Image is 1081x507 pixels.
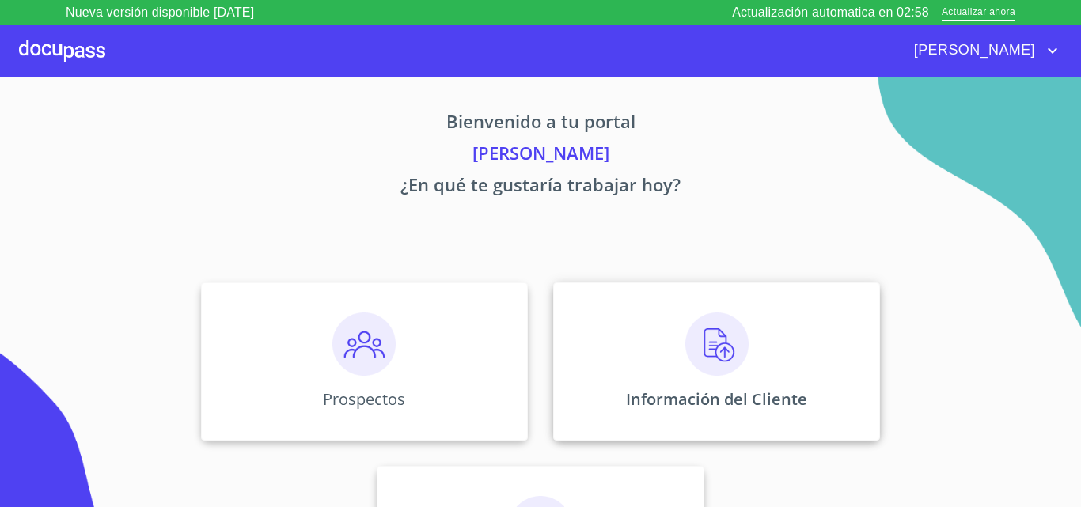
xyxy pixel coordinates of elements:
p: Prospectos [323,388,405,410]
p: Información del Cliente [626,388,807,410]
p: Actualización automatica en 02:58 [732,3,929,22]
span: Actualizar ahora [942,5,1015,21]
p: Bienvenido a tu portal [53,108,1028,140]
img: carga.png [685,312,749,376]
p: [PERSON_NAME] [53,140,1028,172]
img: prospectos.png [332,312,396,376]
p: ¿En qué te gustaría trabajar hoy? [53,172,1028,203]
button: account of current user [902,38,1062,63]
span: [PERSON_NAME] [902,38,1043,63]
p: Nueva versión disponible [DATE] [66,3,254,22]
